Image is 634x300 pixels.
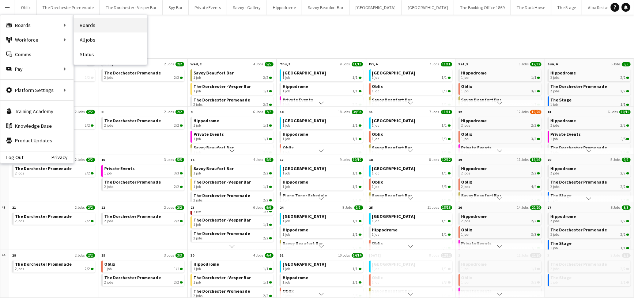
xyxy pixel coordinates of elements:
[442,171,447,176] span: 1/1
[442,89,447,93] span: 3/3
[104,274,183,285] a: The Dorchester Promenade2 jobs2/2
[104,166,135,171] span: Private Events
[551,178,629,189] a: The Dorchester Promenade2 jobs2/2
[461,137,469,141] span: 1 job
[372,261,451,271] a: [GEOGRAPHIC_DATA]1 job1/1
[85,76,90,80] span: 2/2
[283,261,326,267] span: Goring Hotel
[193,96,272,107] a: The Dorchester Promenade2 jobs2/2
[193,275,251,280] span: The Dorchester - Vesper Bar
[193,230,272,241] a: The Dorchester Promenade2 jobs2/2
[372,179,383,185] span: Oblix
[193,165,272,176] a: Savoy Beaufort Bar1 job2/2
[551,137,558,141] span: 1 job
[442,123,447,128] span: 1/1
[531,232,536,237] span: 3/3
[353,89,358,93] span: 1/1
[620,171,626,176] span: 2/2
[531,123,536,128] span: 2/2
[551,213,629,223] a: Hippodrome2 jobs2/2
[461,76,469,80] span: 1 job
[0,154,23,160] a: Log Out
[193,97,250,103] span: The Dorchester Promenade
[551,226,629,237] a: The Dorchester Promenade2 jobs2/2
[372,232,380,237] span: 1 job
[551,123,560,128] span: 2 jobs
[302,0,350,15] button: Savoy Beaufort Bar
[263,137,268,141] span: 1/1
[353,171,358,176] span: 1/1
[193,84,251,89] span: The Dorchester - Vesper Bar
[620,137,626,141] span: 5/5
[227,0,267,15] button: Savoy - Gallery
[461,96,540,107] a: Savoy Beaufort Bar1 job1/1
[353,267,358,271] span: 1/1
[193,178,272,189] a: The Dorchester - Vesper Bar1 job1/1
[174,76,179,80] span: 2/2
[283,131,308,137] span: Hippodrome
[15,165,94,176] a: The Dorchester Promenade2 jobs2/2
[372,241,383,246] span: Oblix
[263,89,268,93] span: 1/1
[353,76,358,80] span: 1/1
[551,171,560,176] span: 2 jobs
[193,123,201,128] span: 1 job
[283,179,308,185] span: Hippodrome
[85,123,90,128] span: 2/2
[372,213,451,223] a: [GEOGRAPHIC_DATA]1 job1/1
[193,89,201,93] span: 1 job
[85,219,90,223] span: 2/2
[372,214,416,219] span: Goring Hotel
[461,89,469,93] span: 1 job
[531,171,536,176] span: 2/2
[193,137,201,141] span: 1 job
[461,131,472,137] span: Oblix
[551,118,576,123] span: Hippodrome
[582,0,624,15] button: Alba Restaurant
[442,185,447,189] span: 3/3
[104,117,183,128] a: The Dorchester Promenade2 jobs2/2
[193,145,234,150] span: Savoy Beaufort Bar
[620,232,626,237] span: 2/2
[372,84,383,89] span: Oblix
[104,179,161,185] span: The Dorchester Promenade
[442,219,447,223] span: 1/1
[283,261,361,271] a: [GEOGRAPHIC_DATA]1 job1/1
[461,240,540,250] a: Private Events2 jobs3/3
[372,131,383,137] span: Oblix
[104,70,161,76] span: The Dorchester Promenade
[551,267,560,271] span: 2 jobs
[461,171,471,176] span: 2 jobs
[104,275,161,280] span: The Dorchester Promenade
[551,89,560,93] span: 2 jobs
[551,219,560,223] span: 2 jobs
[461,178,540,189] a: Oblix2 jobs4/4
[193,216,272,227] a: The Dorchester - Vesper Bar1 job1/1
[174,219,179,223] span: 2/2
[193,274,272,285] a: The Dorchester - Vesper Bar1 job1/1
[283,214,326,219] span: Goring Hotel
[620,267,626,271] span: 2/2
[461,185,471,189] span: 2 jobs
[104,185,113,189] span: 2 jobs
[15,261,94,271] a: The Dorchester Promenade2 jobs2/2
[461,219,471,223] span: 2 jobs
[104,261,115,267] span: Oblix
[283,97,313,103] span: Private Events
[193,70,234,76] span: Savoy Beaufort Bar
[372,70,416,76] span: Goring Hotel
[372,261,416,267] span: Goring Hotel
[193,231,250,236] span: The Dorchester Promenade
[15,214,72,219] span: The Dorchester Promenade
[461,192,540,203] a: Savoy Beaufort Bar1 job2/2
[15,213,94,223] a: The Dorchester Promenade2 jobs2/2
[461,145,492,150] span: Private Events
[263,185,268,189] span: 1/1
[193,76,201,80] span: 1 job
[193,217,251,223] span: The Dorchester - Vesper Bar
[283,232,290,237] span: 1 job
[620,185,626,189] span: 2/2
[461,166,487,171] span: Hippodrome
[461,83,540,93] a: Oblix1 job3/3
[263,123,268,128] span: 1/1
